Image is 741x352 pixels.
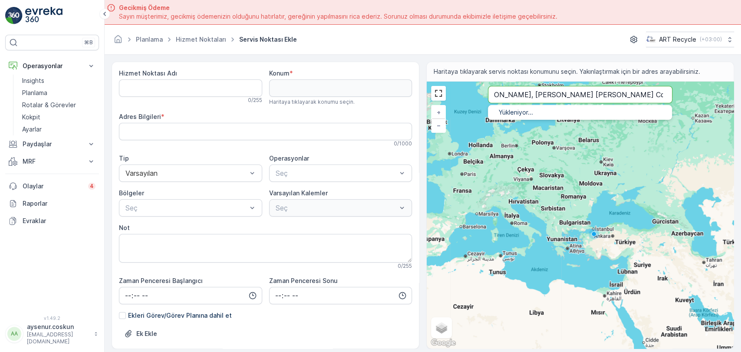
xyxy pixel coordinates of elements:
span: v 1.49.2 [5,316,99,321]
img: Google [429,337,458,349]
a: Olaylar4 [5,178,99,195]
img: logo [5,7,23,24]
p: Yükleniyor... [498,108,662,117]
p: Kokpit [22,113,40,122]
button: AAaysenur.coskun[EMAIL_ADDRESS][DOMAIN_NAME] [5,322,99,345]
a: Yakınlaştır [432,106,445,119]
input: Adrese göre ara [488,86,672,103]
p: ( +03:00 ) [700,36,722,43]
p: Evraklar [23,217,96,225]
button: Paydaşlar [5,135,99,153]
p: Ek Ekle [136,329,157,338]
p: Ekleri Görev/Görev Planına dahil et [128,311,232,320]
label: Tip [119,155,129,162]
label: Zaman Penceresi Başlangıcı [119,277,203,284]
span: Haritaya tıklayarak konumu seçin. [269,99,355,105]
p: 0 / 1000 [394,140,412,147]
img: image_23.png [646,35,655,44]
span: Sayın müşterimiz, gecikmiş ödemenizin olduğunu hatırlatır, gereğinin yapılmasını rica ederiz. Sor... [119,12,557,21]
a: View Fullscreen [432,87,445,100]
p: Olaylar [23,182,83,191]
span: Gecikmiş Ödeme [119,3,557,12]
p: Rotalar & Görevler [22,101,76,109]
p: MRF [23,157,82,166]
label: Hizmet Noktası Adı [119,69,177,77]
button: ART Recycle(+03:00) [646,32,734,47]
p: aysenur.coskun [27,322,89,331]
label: Not [119,224,130,231]
p: Planlama [22,89,47,97]
p: Seç [276,168,397,178]
label: Varsayılan Kalemler [269,189,328,197]
ul: Menu [488,105,672,120]
button: MRF [5,153,99,170]
p: ART Recycle [659,35,696,44]
p: 0 / 255 [398,263,412,270]
span: Servis Noktası Ekle [237,35,299,44]
span: Haritaya tıklayarak servis noktası konumunu seçin. Yakınlaştırmak için bir adres arayabilirsiniz. [434,67,700,76]
a: Insights [19,75,99,87]
p: Seç [125,203,247,213]
a: Raporlar [5,195,99,212]
a: Bu bölgeyi Google Haritalar'da açın (yeni pencerede açılır) [429,337,458,349]
a: Planlama [136,36,163,43]
p: 4 [90,183,94,190]
p: Operasyonlar [23,62,82,70]
a: Ana Sayfa [113,38,123,45]
label: Konum [269,69,290,77]
img: logo_light-DOdMpM7g.png [25,7,63,24]
a: Hizmet Noktaları [176,36,226,43]
label: Zaman Penceresi Sonu [269,277,338,284]
span: − [437,122,441,129]
a: Planlama [19,87,99,99]
button: Dosya Yükle [119,327,162,341]
p: Insights [22,76,44,85]
p: 0 / 255 [248,97,262,104]
p: ⌘B [84,39,93,46]
p: Paydaşlar [23,140,82,148]
span: + [437,109,441,116]
a: Rotalar & Görevler [19,99,99,111]
div: AA [7,327,21,341]
a: Kokpit [19,111,99,123]
p: [EMAIL_ADDRESS][DOMAIN_NAME] [27,331,89,345]
a: Layers [432,318,451,337]
label: Operasyonlar [269,155,309,162]
p: Raporlar [23,199,96,208]
a: Uzaklaştır [432,119,445,132]
p: Ayarlar [22,125,42,134]
a: Ayarlar [19,123,99,135]
label: Bölgeler [119,189,144,197]
button: Operasyonlar [5,57,99,75]
label: Adres Bilgileri [119,113,161,120]
a: Evraklar [5,212,99,230]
